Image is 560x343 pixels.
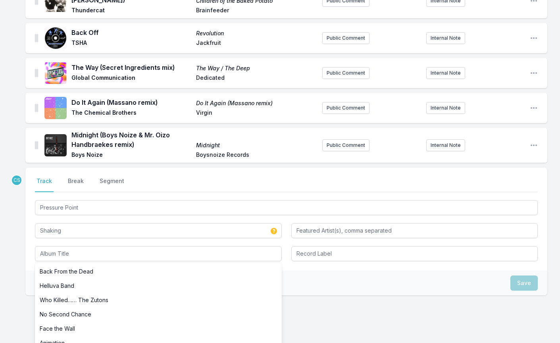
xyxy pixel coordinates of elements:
span: Boys Noize [71,151,191,160]
input: Album Title [35,246,282,261]
span: Dedicated [196,74,316,83]
span: The Chemical Brothers [71,109,191,118]
button: Public Comment [322,67,369,79]
input: Featured Artist(s), comma separated [291,223,538,238]
span: Boysnoize Records [196,151,316,160]
span: TSHA [71,39,191,48]
button: Internal Note [426,102,465,114]
img: Revolution [44,27,67,49]
span: Thundercat [71,6,191,16]
span: Global Communication [71,74,191,83]
button: Open playlist item options [530,104,538,112]
span: Do It Again (Massano remix) [196,99,316,107]
button: Segment [98,177,126,192]
p: Candace Silva [11,175,22,186]
img: Drag Handle [35,104,38,112]
li: Back From the Dead [35,264,282,279]
button: Public Comment [322,32,369,44]
li: Who Killed…… The Zutons [35,293,282,307]
button: Internal Note [426,67,465,79]
input: Artist [35,223,282,238]
button: Internal Note [426,139,465,151]
img: Drag Handle [35,141,38,149]
span: The Way (Secret Ingredients mix) [71,63,191,72]
button: Break [66,177,85,192]
span: Revolution [196,29,316,37]
span: Do It Again (Massano remix) [71,98,191,107]
img: Drag Handle [35,34,38,42]
button: Internal Note [426,32,465,44]
input: Record Label [291,246,538,261]
span: Jackfruit [196,39,316,48]
button: Open playlist item options [530,141,538,149]
button: Public Comment [322,102,369,114]
span: Midnight [196,141,316,149]
img: Drag Handle [35,69,38,77]
span: Back Off [71,28,191,37]
img: Midnight [44,134,67,156]
button: Track [35,177,54,192]
button: Public Comment [322,139,369,151]
li: Face the Wall [35,322,282,336]
button: Save [510,276,538,291]
span: Virgin [196,109,316,118]
input: Track Title [35,200,538,215]
img: The Way / The Deep [44,62,67,84]
span: The Way / The Deep [196,64,316,72]
img: Do It Again (Massano remix) [44,97,67,119]
span: Brainfeeder [196,6,316,16]
button: Open playlist item options [530,34,538,42]
button: Open playlist item options [530,69,538,77]
li: No Second Chance [35,307,282,322]
li: Helluva Band [35,279,282,293]
span: Midnight (Boys Noize & Mr. Oizo Handbraekes remix) [71,130,191,149]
